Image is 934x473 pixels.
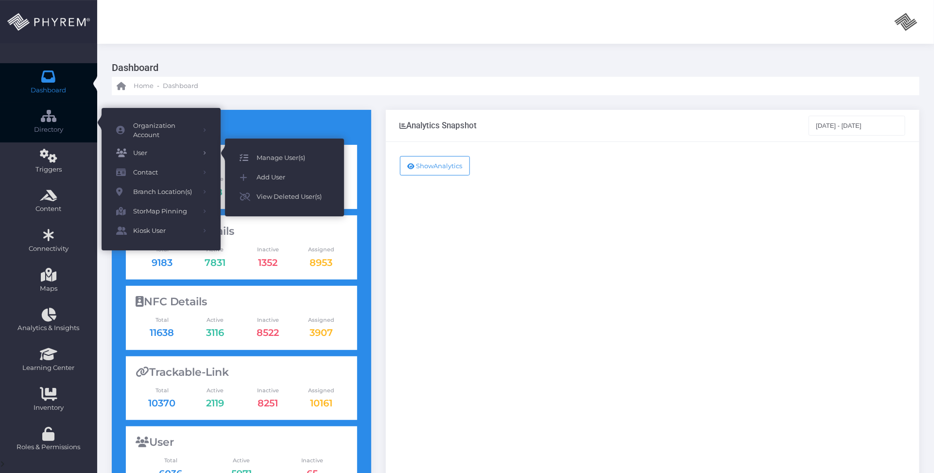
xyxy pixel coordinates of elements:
span: Maps [40,284,57,294]
span: Active [189,316,242,324]
a: 8251 [258,397,278,409]
span: Triggers [6,165,91,175]
span: Dashboard [31,86,67,95]
input: Select Date Range [809,116,906,135]
span: Home [134,81,154,91]
a: Contact [102,163,221,182]
span: Directory [6,125,91,135]
a: Dashboard [163,77,198,95]
span: Assigned [294,316,347,324]
a: 3907 [310,327,333,338]
div: Analytics Snapshot [400,121,477,130]
span: Inventory [6,403,91,413]
span: Assigned [294,386,347,395]
span: Contact [133,166,196,179]
span: Content [6,204,91,214]
a: StorMap Pinning [102,202,221,221]
a: 1352 [259,257,278,268]
a: Home [117,77,154,95]
a: 8953 [310,257,332,268]
span: Kiosk User [133,225,196,237]
a: Add User [225,168,344,187]
a: User [102,143,221,163]
span: Total [136,456,207,465]
span: Roles & Permissions [6,442,91,452]
a: 7831 [205,257,225,268]
span: Active [189,386,242,395]
span: Connectivity [6,244,91,254]
a: 2119 [206,397,224,409]
a: View Deleted User(s) [225,187,344,207]
a: 8522 [257,327,279,338]
span: Manage User(s) [257,152,329,164]
a: 3116 [206,327,224,338]
a: 9183 [152,257,173,268]
div: User [136,436,348,449]
span: Show [416,162,434,170]
span: Inactive [242,316,294,324]
a: Branch Location(s) [102,182,221,202]
span: Add User [257,171,329,184]
span: Organization Account [133,121,196,140]
a: 11638 [150,327,174,338]
span: View Deleted User(s) [257,191,329,203]
span: Assigned [294,245,347,254]
button: ShowAnalytics [400,156,470,175]
div: QR-Code Details [136,225,348,238]
span: Branch Location(s) [133,186,196,198]
a: Manage User(s) [225,148,344,168]
div: Trackable-Link [136,366,348,379]
span: Active [206,456,277,465]
span: User [133,147,196,159]
a: 10161 [310,397,332,409]
a: 10370 [148,397,175,409]
li: - [156,81,161,91]
span: Analytics & Insights [6,323,91,333]
span: Dashboard [163,81,198,91]
span: Inactive [277,456,348,465]
span: Inactive [242,245,294,254]
span: Learning Center [6,363,91,373]
div: NFC Details [136,296,348,308]
span: Inactive [242,386,294,395]
a: Kiosk User [102,221,221,241]
span: Total [136,316,189,324]
h3: Dashboard [112,58,912,77]
span: StorMap Pinning [133,205,196,218]
a: Organization Account [102,118,221,143]
span: Total [136,386,189,395]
